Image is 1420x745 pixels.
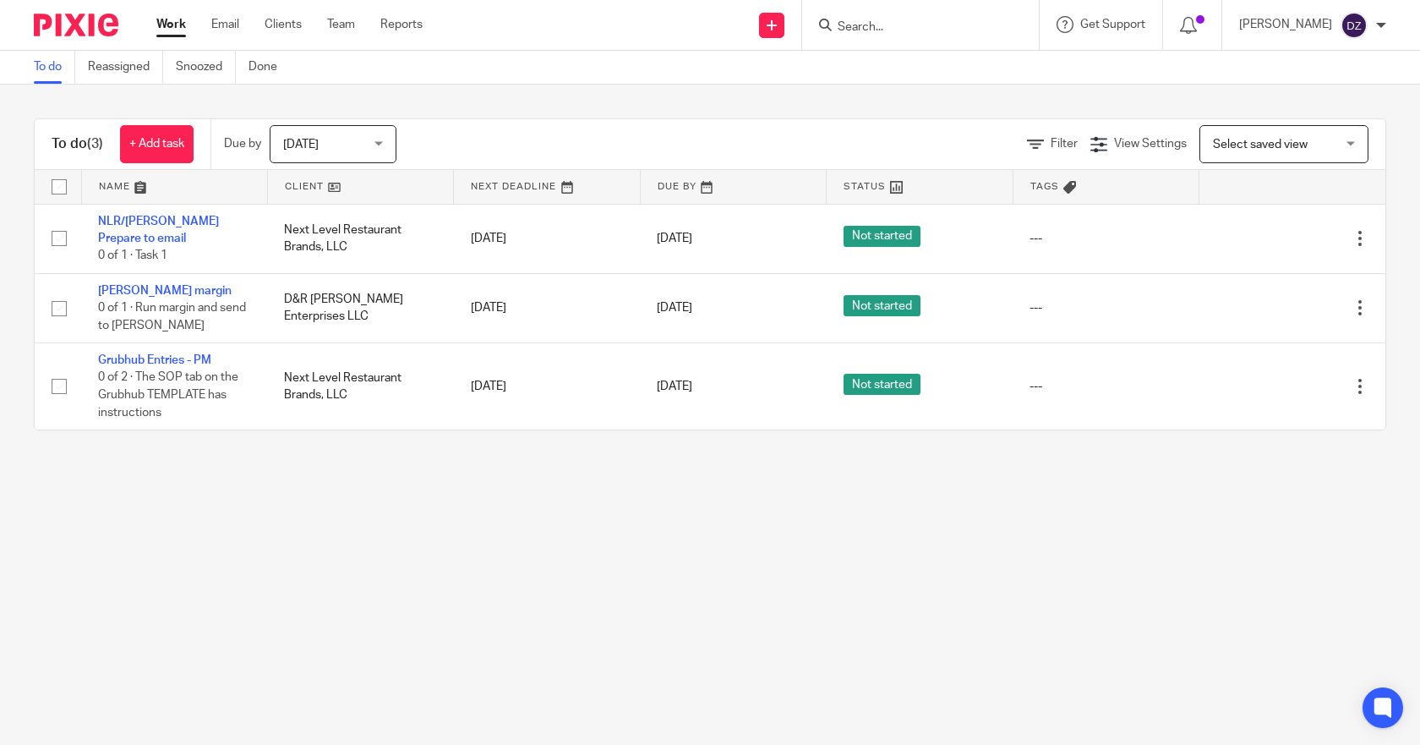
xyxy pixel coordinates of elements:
[211,16,239,33] a: Email
[836,20,988,36] input: Search
[657,233,692,244] span: [DATE]
[1051,138,1078,150] span: Filter
[156,16,186,33] a: Work
[380,16,423,33] a: Reports
[1213,139,1308,151] span: Select saved view
[1341,12,1368,39] img: svg%3E
[267,343,453,430] td: Next Level Restaurant Brands, LLC
[1030,182,1059,191] span: Tags
[98,372,238,419] span: 0 of 2 · The SOP tab on the Grubhub TEMPLATE has instructions
[87,137,103,151] span: (3)
[120,125,194,163] a: + Add task
[1029,378,1182,395] div: ---
[98,285,232,297] a: [PERSON_NAME] margin
[267,204,453,273] td: Next Level Restaurant Brands, LLC
[283,139,319,151] span: [DATE]
[1080,19,1145,30] span: Get Support
[454,273,640,342] td: [DATE]
[1114,138,1187,150] span: View Settings
[265,16,302,33] a: Clients
[224,135,261,152] p: Due by
[1029,230,1182,247] div: ---
[98,302,246,331] span: 0 of 1 · Run margin and send to [PERSON_NAME]
[844,226,920,247] span: Not started
[98,249,167,261] span: 0 of 1 · Task 1
[176,51,236,84] a: Snoozed
[1239,16,1332,33] p: [PERSON_NAME]
[88,51,163,84] a: Reassigned
[98,216,219,244] a: NLR/[PERSON_NAME] Prepare to email
[1029,299,1182,316] div: ---
[98,354,211,366] a: Grubhub Entries - PM
[267,273,453,342] td: D&R [PERSON_NAME] Enterprises LLC
[657,302,692,314] span: [DATE]
[657,381,692,392] span: [DATE]
[844,295,920,316] span: Not started
[454,343,640,430] td: [DATE]
[34,14,118,36] img: Pixie
[34,51,75,84] a: To do
[327,16,355,33] a: Team
[454,204,640,273] td: [DATE]
[52,135,103,153] h1: To do
[248,51,290,84] a: Done
[844,374,920,395] span: Not started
